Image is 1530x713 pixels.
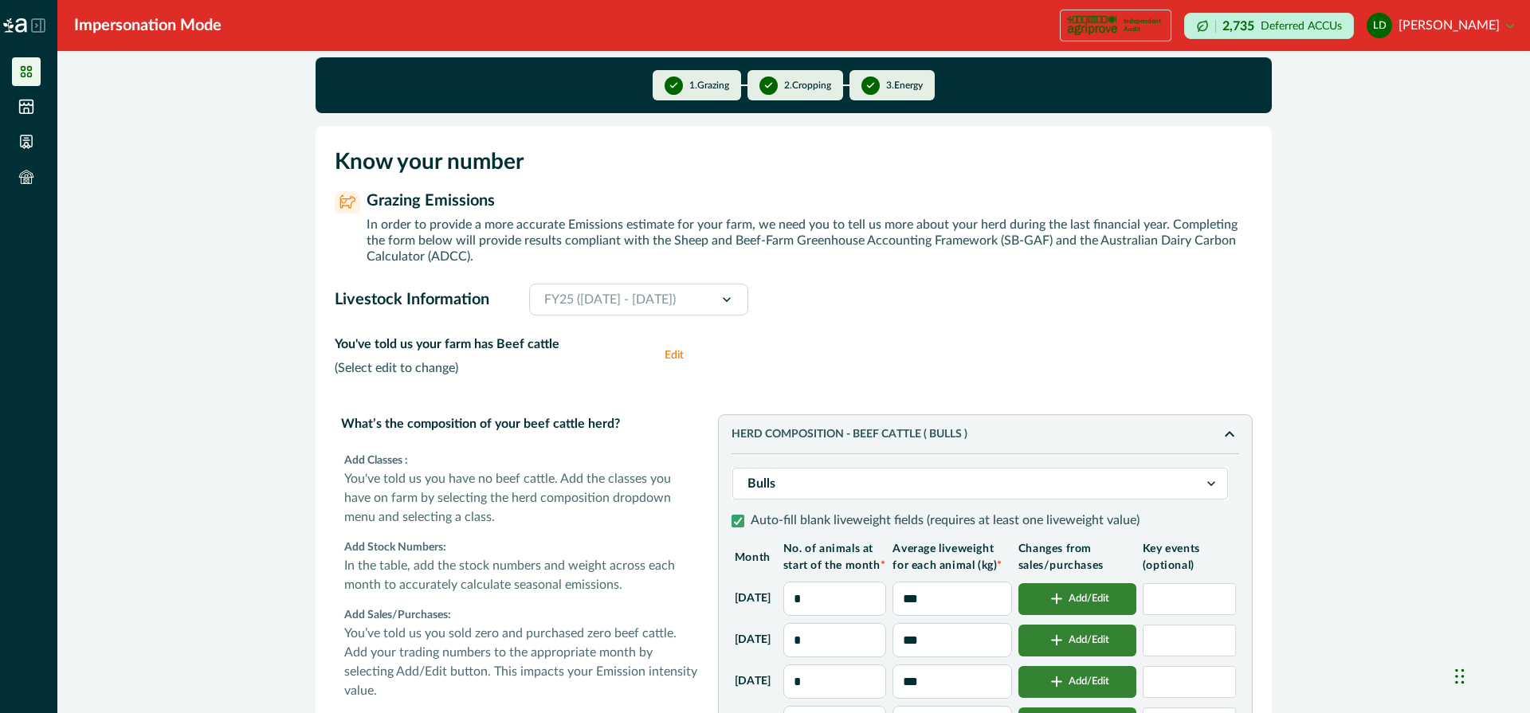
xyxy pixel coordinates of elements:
iframe: Chat Widget [1450,637,1530,713]
button: Add/Edit [1018,583,1136,615]
img: Logo [3,18,27,33]
p: Independent Audit [1124,18,1164,33]
p: Deferred ACCUs [1261,20,1342,32]
p: You’ve told us you sold zero and purchased zero beef cattle. Add your trading numbers to the appr... [344,624,699,700]
div: Impersonation Mode [74,14,222,37]
p: You've told us you have no beef cattle. Add the classes you have on farm by selecting the herd co... [344,469,699,527]
p: Livestock Information [335,290,489,309]
p: Grazing Emissions [367,191,495,210]
button: leonie doran[PERSON_NAME] [1367,6,1514,45]
button: Edit [665,335,696,376]
p: Know your number [335,145,1253,178]
div: Drag [1455,652,1465,700]
p: [DATE] [735,590,771,607]
p: ( Select edit to change ) [335,360,652,376]
p: Auto-fill blank liveweight fields (requires at least one liveweight value) [751,513,1140,528]
p: [DATE] [735,673,771,690]
button: 2.Cropping [747,70,843,100]
p: No. of animals at start of the month [783,541,887,574]
p: In the table, add the stock numbers and weight across each month to accurately calculate seasonal... [344,556,699,594]
p: Add Stock Numbers: [344,539,699,556]
p: 2,735 [1222,20,1254,33]
p: Key events (optional) [1143,541,1236,574]
button: 3.Energy [849,70,935,100]
button: Add/Edit [1018,625,1136,656]
img: certification logo [1067,13,1117,38]
p: Month [735,550,777,566]
button: Add/Edit [1018,666,1136,698]
p: You've told us your farm has Beef cattle [335,335,652,354]
p: HERD COMPOSITION - Beef cattle ( Bulls ) [732,428,1220,441]
p: Add Sales/Purchases: [344,607,699,624]
button: HERD COMPOSITION - Beef cattle ( Bulls ) [732,425,1239,444]
button: 1.Grazing [653,70,741,100]
p: Average liveweight for each animal (kg) [892,541,1011,574]
p: In order to provide a more accurate Emissions estimate for your farm, we need you to tell us more... [367,217,1253,264]
p: What’s the composition of your beef cattle herd? [335,408,705,440]
p: Changes from sales/purchases [1018,541,1136,574]
p: [DATE] [735,632,771,648]
p: Add Classes : [344,452,699,469]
